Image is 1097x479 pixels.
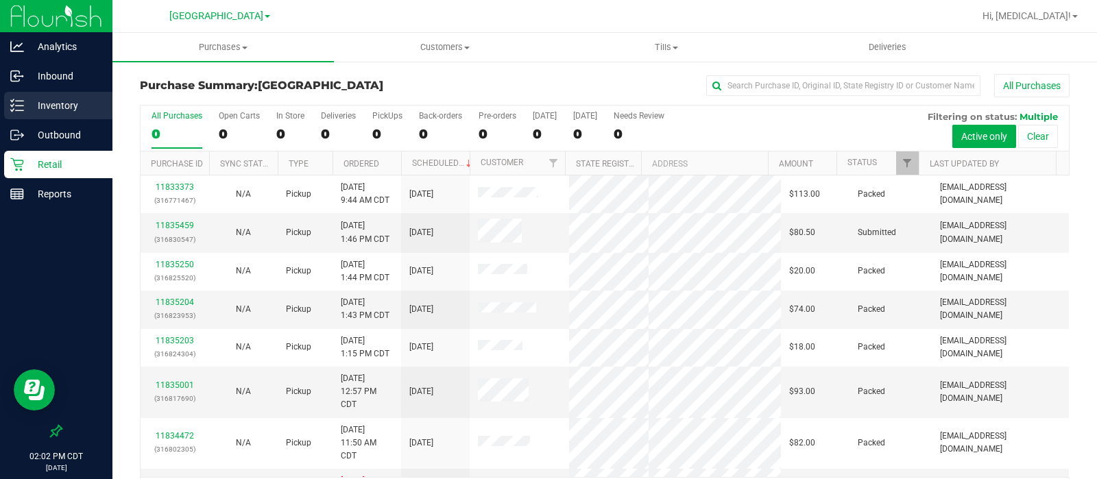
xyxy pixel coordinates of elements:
a: Filter [542,151,565,175]
p: Analytics [24,38,106,55]
span: Not Applicable [236,438,251,447]
span: [GEOGRAPHIC_DATA] [169,10,263,22]
span: Hi, [MEDICAL_DATA]! [983,10,1071,21]
th: Address [641,151,768,175]
p: (316825520) [149,271,201,284]
a: Status [847,158,877,167]
span: [DATE] 11:50 AM CDT [341,423,393,463]
p: Retail [24,156,106,173]
div: [DATE] [573,111,597,121]
div: Back-orders [419,111,462,121]
div: 0 [152,126,202,142]
p: (316802305) [149,443,201,456]
button: N/A [236,341,251,354]
span: [DATE] 12:57 PM CDT [341,372,393,412]
input: Search Purchase ID, Original ID, State Registry ID or Customer Name... [706,75,980,96]
span: $93.00 [789,385,815,398]
span: Pickup [286,303,311,316]
a: Ordered [343,159,379,169]
a: Deliveries [777,33,998,62]
span: [DATE] [409,188,433,201]
h3: Purchase Summary: [140,79,450,92]
a: Last Updated By [930,159,999,169]
span: [EMAIL_ADDRESS][DOMAIN_NAME] [940,181,1061,207]
p: Reports [24,186,106,202]
inline-svg: Reports [10,187,24,201]
span: [DATE] [409,437,433,450]
span: Pickup [286,188,311,201]
a: 11835204 [156,297,194,307]
span: [EMAIL_ADDRESS][DOMAIN_NAME] [940,219,1061,245]
div: In Store [276,111,304,121]
a: Customers [334,33,555,62]
span: Not Applicable [236,304,251,314]
div: 0 [573,126,597,142]
a: Type [289,159,309,169]
span: Pickup [286,385,311,398]
span: [DATE] [409,303,433,316]
inline-svg: Inbound [10,69,24,83]
button: N/A [236,226,251,239]
span: $113.00 [789,188,820,201]
div: 0 [321,126,356,142]
button: All Purchases [994,74,1070,97]
span: Packed [858,437,885,450]
inline-svg: Retail [10,158,24,171]
a: 11835001 [156,380,194,390]
a: Scheduled [412,158,474,168]
p: (316771467) [149,194,201,207]
button: N/A [236,385,251,398]
span: [DATE] 1:15 PM CDT [341,334,389,360]
span: Not Applicable [236,342,251,352]
span: Packed [858,188,885,201]
span: Tills [556,41,776,53]
p: (316823953) [149,309,201,322]
span: [DATE] [409,226,433,239]
a: 11833373 [156,182,194,192]
span: $18.00 [789,341,815,354]
span: [DATE] [409,341,433,354]
a: Customer [481,158,523,167]
span: $20.00 [789,265,815,278]
div: 0 [219,126,260,142]
span: $80.50 [789,226,815,239]
span: Pickup [286,265,311,278]
button: Active only [952,125,1016,148]
div: 0 [614,126,664,142]
p: [DATE] [6,463,106,473]
p: (316830547) [149,233,201,246]
span: Purchases [112,41,334,53]
button: Clear [1018,125,1058,148]
span: [DATE] [409,385,433,398]
p: Outbound [24,127,106,143]
span: Pickup [286,226,311,239]
span: [DATE] 1:46 PM CDT [341,219,389,245]
p: (316817690) [149,392,201,405]
div: Pre-orders [479,111,516,121]
div: 0 [533,126,557,142]
span: $74.00 [789,303,815,316]
span: [EMAIL_ADDRESS][DOMAIN_NAME] [940,258,1061,284]
inline-svg: Inventory [10,99,24,112]
span: Pickup [286,341,311,354]
span: Not Applicable [236,266,251,275]
p: Inventory [24,97,106,114]
a: 11835250 [156,260,194,269]
div: 0 [276,126,304,142]
span: [GEOGRAPHIC_DATA] [258,79,383,92]
span: [EMAIL_ADDRESS][DOMAIN_NAME] [940,430,1061,456]
span: Deliveries [850,41,925,53]
span: [DATE] 1:43 PM CDT [341,296,389,322]
span: [DATE] 1:44 PM CDT [341,258,389,284]
div: 0 [479,126,516,142]
span: Not Applicable [236,386,251,396]
p: (316824304) [149,347,201,360]
inline-svg: Outbound [10,128,24,142]
div: [DATE] [533,111,557,121]
span: Not Applicable [236,228,251,237]
span: Multiple [1020,111,1058,122]
a: Purchases [112,33,334,62]
span: [DATE] 9:44 AM CDT [341,181,389,207]
span: Customers [335,41,555,53]
span: [DATE] [409,265,433,278]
